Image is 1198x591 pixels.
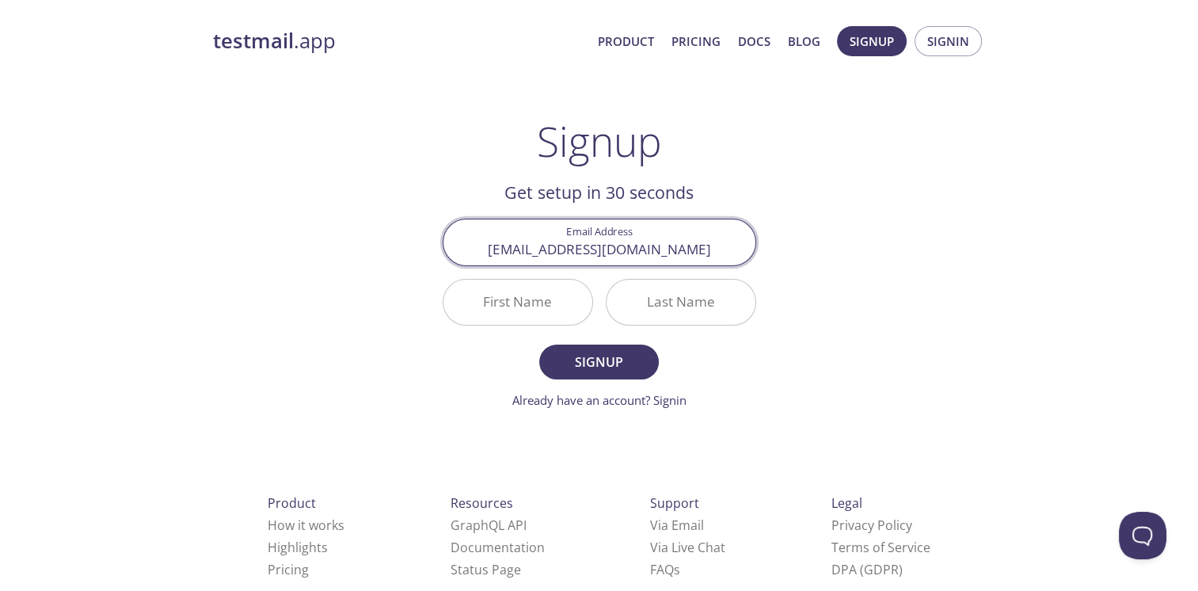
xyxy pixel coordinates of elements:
a: Already have an account? Signin [512,392,686,408]
h2: Get setup in 30 seconds [443,179,756,206]
a: Via Email [650,517,704,534]
a: GraphQL API [451,517,527,534]
a: Product [598,31,654,51]
a: Blog [788,31,820,51]
button: Signin [915,26,982,56]
h1: Signup [537,117,662,165]
a: Docs [738,31,770,51]
a: Documentation [451,539,545,556]
span: Signin [927,31,969,51]
a: Pricing [671,31,721,51]
a: Status Page [451,561,521,578]
a: testmail.app [213,28,585,55]
strong: testmail [213,27,294,55]
span: s [674,561,680,578]
a: How it works [268,517,344,534]
a: Highlights [268,539,328,556]
a: DPA (GDPR) [831,561,903,578]
span: Resources [451,494,513,512]
a: Via Live Chat [650,539,725,556]
button: Signup [837,26,907,56]
a: Terms of Service [831,539,930,556]
iframe: Help Scout Beacon - Open [1119,512,1166,559]
span: Support [650,494,699,512]
span: Signup [557,351,641,373]
span: Product [268,494,316,512]
a: FAQ [650,561,680,578]
span: Signup [850,31,894,51]
a: Privacy Policy [831,517,912,534]
button: Signup [539,345,658,379]
a: Pricing [268,561,309,578]
span: Legal [831,494,862,512]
